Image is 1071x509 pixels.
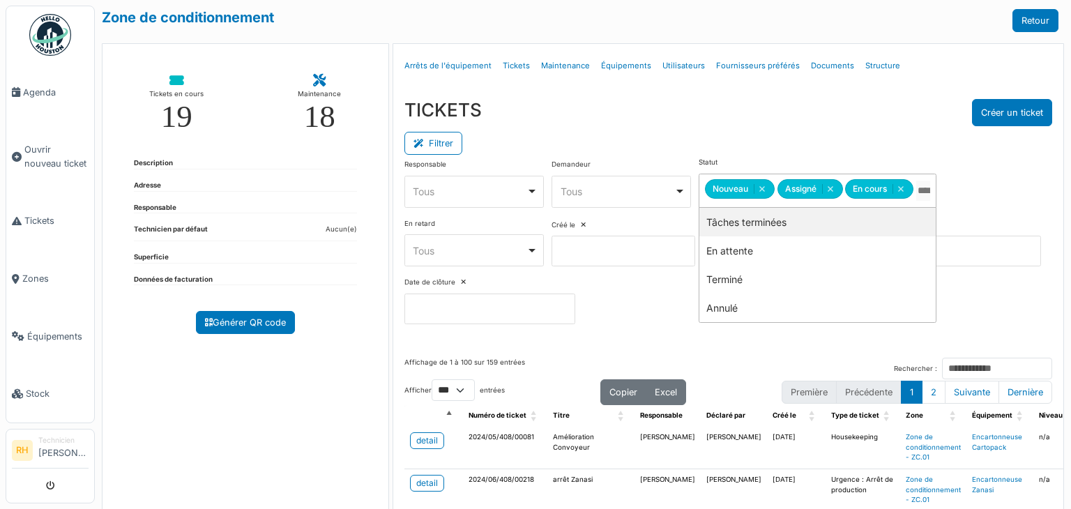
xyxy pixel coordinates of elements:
[416,477,438,489] div: detail
[657,50,711,82] a: Utilisateurs
[12,440,33,461] li: RH
[497,50,535,82] a: Tickets
[699,208,935,236] div: Tâches terminées
[845,179,913,199] div: En cours
[945,381,999,404] button: Next
[972,411,1012,419] span: Équipement
[552,160,591,170] label: Demandeur
[304,101,335,132] div: 18
[404,278,455,288] label: Date de clôture
[826,427,900,469] td: Housekeeping
[24,143,89,169] span: Ouvrir nouveau ticket
[998,381,1052,404] button: Last
[410,475,444,492] a: detail
[699,294,935,322] div: Annulé
[640,411,683,419] span: Responsable
[134,275,213,285] dt: Données de facturation
[916,181,930,201] input: Tous
[38,435,89,465] li: [PERSON_NAME]
[754,184,770,194] button: Remove item: 'new'
[6,192,94,250] a: Tickets
[6,63,94,121] a: Agenda
[701,427,767,469] td: [PERSON_NAME]
[161,101,192,132] div: 19
[1012,9,1058,32] a: Retour
[134,181,161,191] dt: Adresse
[23,86,89,99] span: Agenda
[404,358,525,379] div: Affichage de 1 à 100 sur 159 entrées
[699,236,935,265] div: En attente
[822,184,838,194] button: Remove item: 'assigned'
[102,9,274,26] a: Zone de conditionnement
[326,225,357,235] dd: Aucun(e)
[134,252,169,263] dt: Superficie
[138,63,215,144] a: Tickets en cours 19
[767,427,826,469] td: [DATE]
[404,219,435,229] label: En retard
[699,265,935,294] div: Terminé
[463,427,547,469] td: 2024/05/408/00081
[413,184,526,199] div: Tous
[635,427,701,469] td: [PERSON_NAME]
[432,379,475,401] select: Afficherentrées
[699,158,717,168] label: Statut
[777,179,843,199] div: Assigné
[906,411,923,419] span: Zone
[561,184,674,199] div: Tous
[892,184,909,194] button: Remove item: 'ongoing'
[655,387,677,397] span: Excel
[552,220,575,231] label: Créé le
[22,272,89,285] span: Zones
[404,160,446,170] label: Responsable
[972,99,1052,126] button: Créer un ticket
[531,405,539,427] span: Numéro de ticket: Activate to sort
[831,411,879,419] span: Type de ticket
[883,405,892,427] span: Type de ticket: Activate to sort
[287,63,353,144] a: Maintenance 18
[972,476,1022,494] a: Encartonneuse Zanasi
[134,158,173,169] dt: Description
[711,50,805,82] a: Fournisseurs préférés
[413,243,526,258] div: Tous
[906,476,961,503] a: Zone de conditionnement - ZC.01
[410,432,444,449] a: detail
[1017,405,1025,427] span: Équipement: Activate to sort
[469,411,526,419] span: Numéro de ticket
[609,387,637,397] span: Copier
[149,87,204,101] div: Tickets en cours
[298,87,341,101] div: Maintenance
[134,203,176,213] dt: Responsable
[196,311,295,334] a: Générer QR code
[535,50,595,82] a: Maintenance
[809,405,817,427] span: Créé le: Activate to sort
[27,330,89,343] span: Équipements
[6,250,94,307] a: Zones
[922,381,945,404] button: 2
[901,381,922,404] button: 1
[29,14,71,56] img: Badge_color-CXgf-gQk.svg
[399,50,497,82] a: Arrêts de l'équipement
[6,121,94,192] a: Ouvrir nouveau ticket
[705,179,775,199] div: Nouveau
[404,99,482,121] h3: TICKETS
[134,225,208,241] dt: Technicien par défaut
[404,379,505,401] label: Afficher entrées
[950,405,958,427] span: Zone: Activate to sort
[553,411,570,419] span: Titre
[6,365,94,423] a: Stock
[38,435,89,446] div: Technicien
[26,387,89,400] span: Stock
[782,381,1052,404] nav: pagination
[6,307,94,365] a: Équipements
[805,50,860,82] a: Documents
[894,364,937,374] label: Rechercher :
[595,50,657,82] a: Équipements
[404,132,462,155] button: Filtrer
[972,433,1022,451] a: Encartonneuse Cartopack
[547,427,635,469] td: Amélioration Convoyeur
[600,379,646,405] button: Copier
[416,434,438,447] div: detail
[706,411,745,419] span: Déclaré par
[773,411,796,419] span: Créé le
[12,435,89,469] a: RH Technicien[PERSON_NAME]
